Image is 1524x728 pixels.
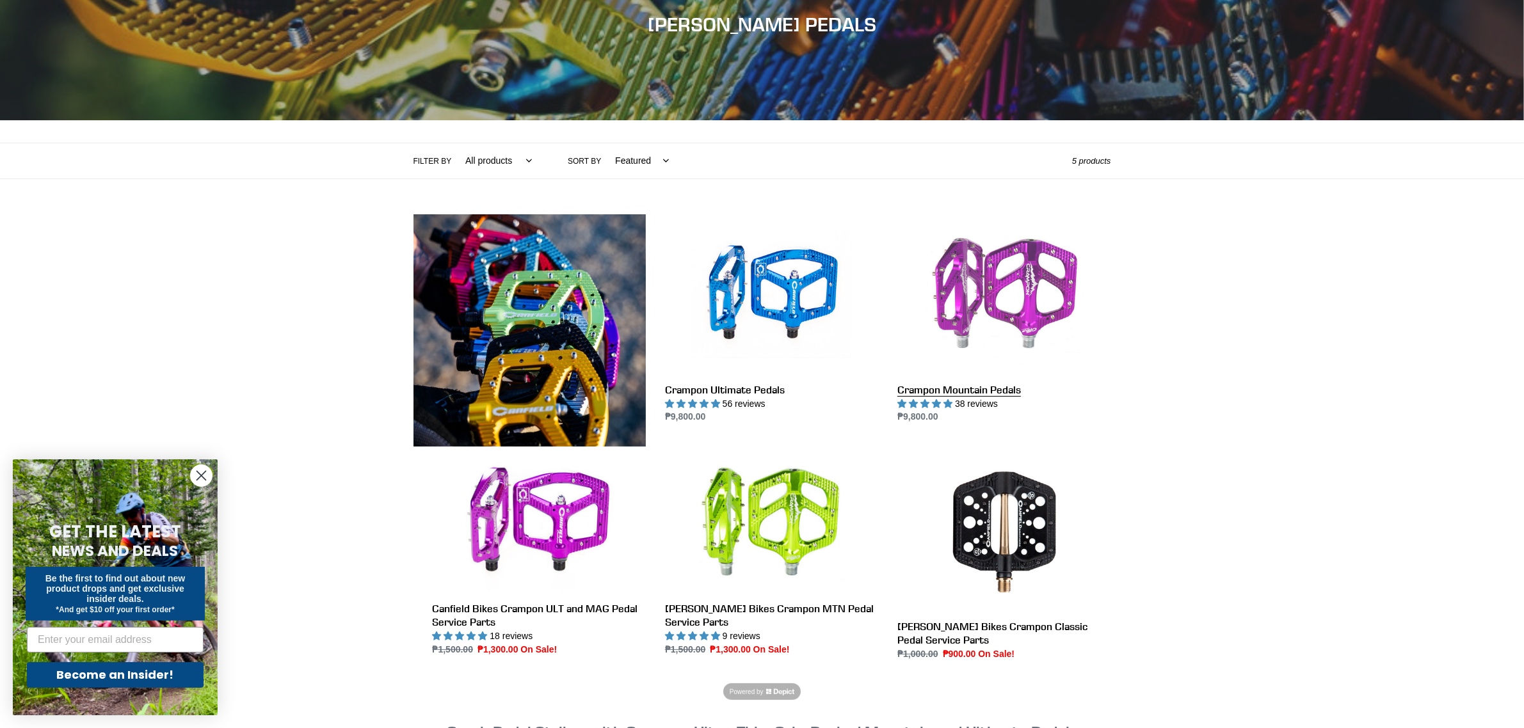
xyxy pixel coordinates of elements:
label: Sort by [568,155,601,167]
img: Content block image [413,214,646,447]
span: NEWS AND DEALS [52,541,179,561]
span: 5 products [1072,156,1111,166]
input: Enter your email address [27,627,204,653]
button: Close dialog [190,464,213,487]
span: *And get $10 off your first order* [56,605,174,614]
button: Become an Insider! [27,662,204,688]
label: Filter by [413,155,452,167]
span: Be the first to find out about new product drops and get exclusive insider deals. [45,573,186,604]
span: GET THE LATEST [49,520,181,543]
span: Powered by [730,687,764,697]
a: Powered by [723,683,801,700]
span: [PERSON_NAME] PEDALS [648,13,876,36]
